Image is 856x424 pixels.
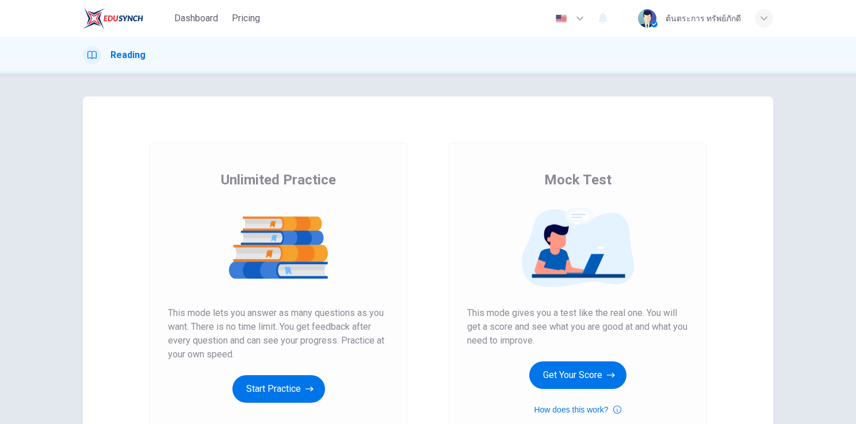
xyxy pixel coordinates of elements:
[170,8,223,29] button: Dashboard
[110,48,146,62] h1: Reading
[554,14,568,23] img: en
[467,306,688,348] span: This mode gives you a test like the real one. You will get a score and see what you are good at a...
[227,8,265,29] button: Pricing
[544,171,612,189] span: Mock Test
[232,375,325,403] button: Start Practice
[534,403,621,417] button: How does this work?
[529,361,626,389] button: Get Your Score
[221,171,336,189] span: Unlimited Practice
[638,9,656,28] img: Profile picture
[83,7,143,30] img: EduSynch logo
[232,11,260,25] span: Pricing
[83,7,170,30] a: EduSynch logo
[174,11,218,25] span: Dashboard
[666,11,741,25] div: ต้นตระการ ทรัพย์ภักดี
[168,306,389,361] span: This mode lets you answer as many questions as you want. There is no time limit. You get feedback...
